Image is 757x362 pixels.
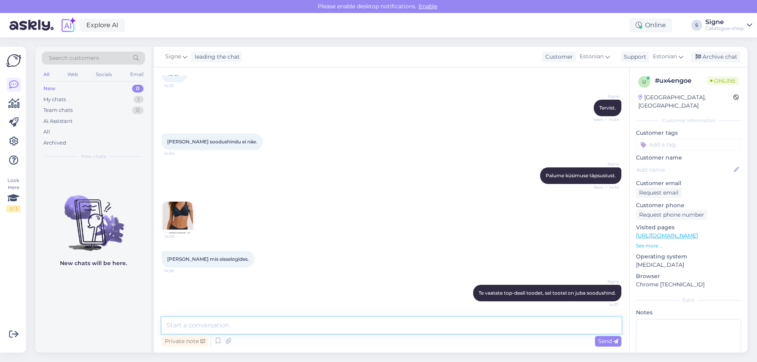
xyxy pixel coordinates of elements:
[636,154,741,162] p: Customer name
[589,161,619,167] span: Signe
[655,76,707,85] div: # ux4engoe
[636,210,707,220] div: Request phone number
[580,52,604,61] span: Estonian
[636,165,732,174] input: Add name
[132,85,144,93] div: 0
[80,19,125,32] a: Explore AI
[636,297,741,304] div: Extra
[629,18,672,32] div: Online
[589,302,619,308] span: 14:37
[60,17,76,33] img: explore-ai
[589,93,619,99] span: Signe
[707,76,739,85] span: Online
[705,19,752,32] a: SigneCatalogue-shop
[6,177,21,212] div: Look Here
[165,52,181,61] span: Signe
[636,117,741,124] div: Customer information
[653,52,677,61] span: Estonian
[589,278,619,284] span: Signe
[162,336,208,347] div: Private note
[636,223,741,232] p: Visited pages
[6,205,21,212] div: 2 / 3
[691,20,702,31] div: S
[43,96,66,104] div: My chats
[167,256,249,262] span: [PERSON_NAME] mis sisselogides.
[43,117,73,125] div: AI Assistant
[636,242,741,249] p: See more ...
[636,179,741,187] p: Customer email
[479,290,616,296] span: Te vaatate top-deali toodet, sel tootel on juba soodushind.
[542,53,573,61] div: Customer
[164,268,194,274] span: 14:36
[43,139,66,147] div: Archived
[35,181,151,252] img: No chats
[636,252,741,261] p: Operating system
[636,232,698,239] a: [URL][DOMAIN_NAME]
[134,96,144,104] div: 1
[636,201,741,210] p: Customer phone
[167,139,257,145] span: [PERSON_NAME] soodushindu ei näe.
[589,117,619,123] span: Seen ✓ 14:34
[49,54,99,62] span: Search customers
[416,3,440,10] span: Enable
[636,129,741,137] p: Customer tags
[162,202,194,233] img: Attachment
[636,261,741,269] p: [MEDICAL_DATA]
[42,69,51,80] div: All
[642,79,646,85] span: u
[94,69,114,80] div: Socials
[164,83,194,89] span: 14:33
[636,308,741,317] p: Notes
[705,25,744,32] div: Catalogue-shop
[636,187,682,198] div: Request email
[43,85,56,93] div: New
[705,19,744,25] div: Signe
[60,259,127,267] p: New chats will be here.
[636,280,741,289] p: Chrome [TECHNICAL_ID]
[132,106,144,114] div: 0
[621,53,646,61] div: Support
[599,105,616,111] span: Tervist.
[164,234,194,239] span: 14:35
[129,69,145,80] div: Email
[43,128,50,136] div: All
[164,150,194,156] span: 14:34
[691,52,740,62] div: Archive chat
[66,69,80,80] div: Web
[598,338,618,345] span: Send
[636,272,741,280] p: Browser
[6,53,21,68] img: Askly Logo
[636,139,741,150] input: Add a tag
[638,93,733,110] div: [GEOGRAPHIC_DATA], [GEOGRAPHIC_DATA]
[43,106,73,114] div: Team chats
[81,153,106,160] span: New chats
[589,184,619,190] span: Seen ✓ 14:35
[546,173,616,178] span: Palume küsimuse täpsustust.
[192,53,240,61] div: leading the chat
